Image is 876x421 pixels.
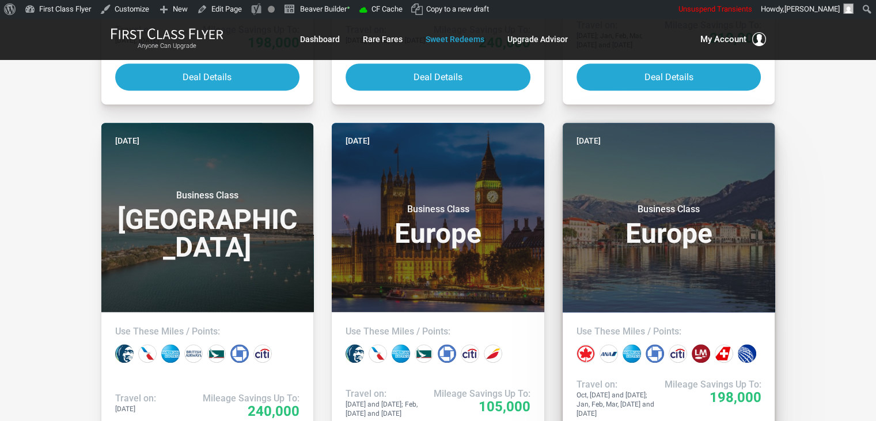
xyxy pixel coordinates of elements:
div: Amex points [623,344,641,363]
button: Deal Details [115,63,300,91]
small: Anyone Can Upgrade [111,42,223,50]
img: First Class Flyer [111,28,223,40]
div: Amex points [161,344,180,363]
div: American miles [369,344,387,363]
div: All Nippon miles [600,344,618,363]
span: [PERSON_NAME] [784,5,840,13]
time: [DATE] [577,134,601,147]
h3: Europe [346,204,530,247]
small: Business Class [597,204,741,215]
small: Business Class [135,190,279,201]
a: Dashboard [300,29,340,50]
div: United miles [738,344,756,363]
div: Air Canada miles [577,344,595,363]
span: • [347,2,350,14]
a: First Class FlyerAnyone Can Upgrade [111,28,223,51]
a: Rare Fares [363,29,403,50]
div: Alaska miles [346,344,364,363]
div: Chase points [230,344,249,363]
div: LifeMiles [692,344,710,363]
button: Deal Details [577,63,761,91]
a: Upgrade Advisor [507,29,568,50]
h4: Use These Miles / Points: [115,326,300,337]
div: American miles [138,344,157,363]
h4: Use These Miles / Points: [346,326,530,337]
span: My Account [700,32,746,46]
div: Chase points [438,344,456,363]
div: Citi points [253,344,272,363]
h4: Use These Miles / Points: [577,326,761,337]
div: Citi points [461,344,479,363]
div: Iberia miles [484,344,502,363]
div: Chase points [646,344,664,363]
small: Business Class [366,204,510,215]
div: Amex points [392,344,410,363]
div: Alaska miles [115,344,134,363]
button: Deal Details [346,63,530,91]
span: Unsuspend Transients [678,5,752,13]
div: Swiss miles [715,344,733,363]
div: Cathay Pacific miles [415,344,433,363]
div: Cathay Pacific miles [207,344,226,363]
time: [DATE] [346,134,370,147]
div: Citi points [669,344,687,363]
h3: [GEOGRAPHIC_DATA] [115,190,300,261]
div: British Airways miles [184,344,203,363]
h3: Europe [577,204,761,247]
a: Sweet Redeems [426,29,484,50]
button: My Account [700,32,766,46]
time: [DATE] [115,134,139,147]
